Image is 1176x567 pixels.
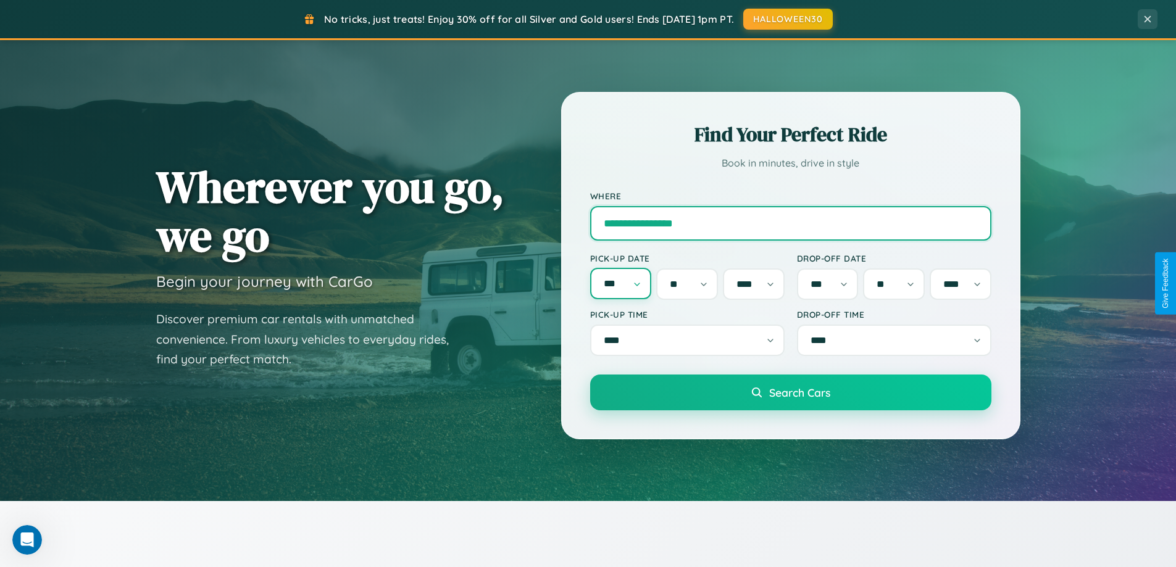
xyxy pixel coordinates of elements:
[769,386,830,399] span: Search Cars
[590,121,991,148] h2: Find Your Perfect Ride
[590,309,785,320] label: Pick-up Time
[797,309,991,320] label: Drop-off Time
[156,162,504,260] h1: Wherever you go, we go
[590,375,991,410] button: Search Cars
[590,154,991,172] p: Book in minutes, drive in style
[156,309,465,370] p: Discover premium car rentals with unmatched convenience. From luxury vehicles to everyday rides, ...
[1161,259,1170,308] div: Give Feedback
[590,253,785,263] label: Pick-up Date
[156,272,373,291] h3: Begin your journey with CarGo
[797,253,991,263] label: Drop-off Date
[324,13,734,25] span: No tricks, just treats! Enjoy 30% off for all Silver and Gold users! Ends [DATE] 1pm PT.
[590,191,991,201] label: Where
[12,525,42,555] iframe: Intercom live chat
[743,9,833,30] button: HALLOWEEN30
